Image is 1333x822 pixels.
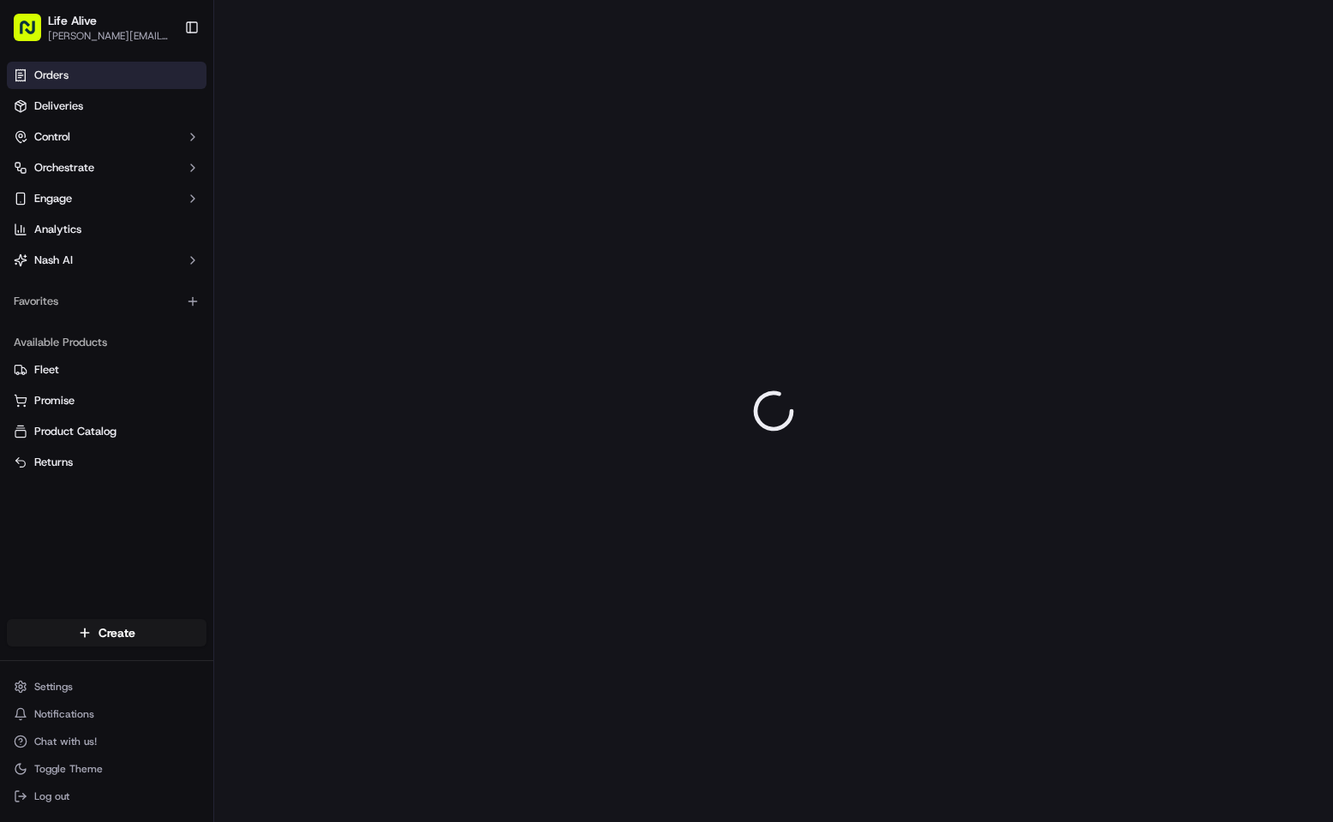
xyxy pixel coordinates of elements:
button: [PERSON_NAME][EMAIL_ADDRESS][DOMAIN_NAME] [48,29,170,43]
a: Deliveries [7,92,206,120]
span: Notifications [34,707,94,721]
a: Analytics [7,216,206,243]
button: Notifications [7,702,206,726]
a: Promise [14,393,200,408]
a: Orders [7,62,206,89]
button: Product Catalog [7,418,206,445]
span: Settings [34,680,73,694]
span: Analytics [34,222,81,237]
button: Orchestrate [7,154,206,182]
button: Create [7,619,206,646]
span: Orders [34,68,69,83]
span: Returns [34,455,73,470]
button: Fleet [7,356,206,384]
button: Life Alive [48,12,97,29]
span: Promise [34,393,75,408]
span: Product Catalog [34,424,117,439]
button: Control [7,123,206,151]
button: Engage [7,185,206,212]
span: Toggle Theme [34,762,103,776]
div: Available Products [7,329,206,356]
span: Deliveries [34,98,83,114]
span: Control [34,129,70,145]
span: Create [99,624,135,641]
span: Orchestrate [34,160,94,176]
span: Nash AI [34,253,73,268]
button: Promise [7,387,206,414]
span: Fleet [34,362,59,378]
span: Chat with us! [34,735,97,748]
a: Returns [14,455,200,470]
button: Chat with us! [7,730,206,753]
button: Log out [7,784,206,808]
button: Nash AI [7,247,206,274]
div: Favorites [7,288,206,315]
a: Product Catalog [14,424,200,439]
button: Settings [7,675,206,699]
a: Fleet [14,362,200,378]
button: Life Alive[PERSON_NAME][EMAIL_ADDRESS][DOMAIN_NAME] [7,7,177,48]
button: Returns [7,449,206,476]
span: Engage [34,191,72,206]
span: Log out [34,789,69,803]
button: Toggle Theme [7,757,206,781]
